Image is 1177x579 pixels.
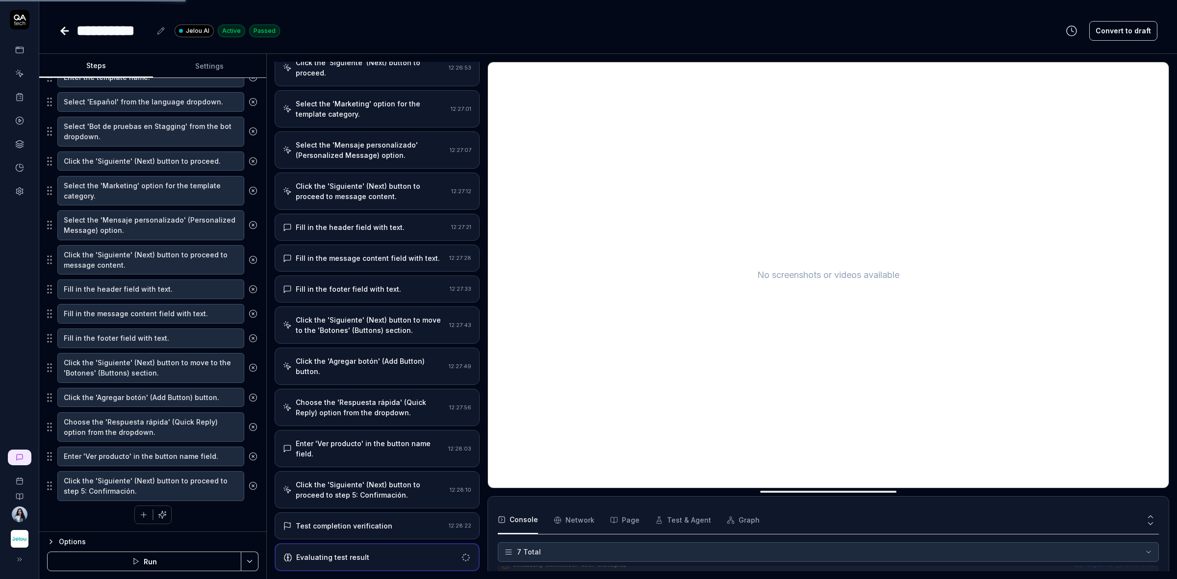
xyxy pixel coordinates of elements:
[451,188,471,195] time: 12:27:12
[450,285,471,292] time: 12:27:33
[47,210,258,241] div: Suggestions
[244,328,262,348] button: Remove step
[244,417,262,437] button: Remove step
[451,224,471,230] time: 12:27:21
[12,506,27,522] img: d3b8c0a4-b2ec-4016-942c-38cd9e66fe47.jpg
[296,99,447,119] div: Select the 'Marketing' option for the template category.
[655,506,711,534] button: Test & Agent
[4,469,35,485] a: Book a call with us
[449,363,471,370] time: 12:27:49
[296,57,445,78] div: Click the 'Siguiente' (Next) button to proceed.
[47,303,258,324] div: Suggestions
[554,506,594,534] button: Network
[249,25,280,37] div: Passed
[244,279,262,299] button: Remove step
[47,116,258,147] div: Suggestions
[8,450,31,465] a: New conversation
[296,521,392,531] div: Test completion verification
[244,358,262,378] button: Remove step
[244,250,262,270] button: Remove step
[296,315,445,335] div: Click the 'Siguiente' (Next) button to move to the 'Botones' (Buttons) section.
[11,530,28,548] img: Jelou AI Logo
[1060,21,1083,41] button: View version history
[244,92,262,112] button: Remove step
[47,536,258,548] button: Options
[296,479,446,500] div: Click the 'Siguiente' (Next) button to proceed to step 5: Confirmación.
[47,151,258,172] div: Suggestions
[47,471,258,502] div: Suggestions
[488,62,1169,488] div: No screenshots or videos available
[449,64,471,71] time: 12:26:53
[727,506,760,534] button: Graph
[296,181,447,201] div: Click the 'Siguiente' (Next) button to proceed to message content.
[175,24,214,37] a: Jelou AI
[450,486,471,493] time: 12:28:10
[218,25,245,37] div: Active
[244,388,262,407] button: Remove step
[448,445,471,452] time: 12:28:03
[1074,561,1155,570] div: app-CIgGW76D.js : 876 : 49468
[451,105,471,112] time: 12:27:01
[47,352,258,383] div: Suggestions
[610,506,640,534] button: Page
[47,328,258,349] div: Suggestions
[244,181,262,201] button: Remove step
[47,446,258,467] div: Suggestions
[59,536,258,548] div: Options
[449,254,471,261] time: 12:27:28
[449,522,471,529] time: 12:28:22
[449,404,471,411] time: 12:27:56
[1074,561,1155,570] button: app-CIgGW76D.js:876:49468
[450,147,471,153] time: 12:27:07
[244,304,262,324] button: Remove step
[244,215,262,235] button: Remove step
[47,412,258,443] div: Suggestions
[153,54,267,78] button: Settings
[47,279,258,300] div: Suggestions
[1089,21,1157,41] button: Convert to draft
[296,140,446,160] div: Select the 'Mensaje personalizado' (Personalized Message) option.
[449,322,471,328] time: 12:27:43
[498,506,538,534] button: Console
[4,522,35,550] button: Jelou AI Logo
[296,438,444,459] div: Enter 'Ver producto' in the button name field.
[244,447,262,466] button: Remove step
[244,476,262,496] button: Remove step
[4,485,35,501] a: Documentation
[296,222,405,232] div: Fill in the header field with text.
[296,552,369,562] div: Evaluating test result
[47,387,258,408] div: Suggestions
[47,552,241,571] button: Run
[296,356,445,377] div: Click the 'Agregar botón' (Add Button) button.
[186,26,209,35] span: Jelou AI
[296,253,440,263] div: Fill in the message content field with text.
[39,54,153,78] button: Steps
[244,151,262,171] button: Remove step
[296,284,401,294] div: Fill in the footer field with text.
[47,176,258,206] div: Suggestions
[47,245,258,276] div: Suggestions
[296,397,445,418] div: Choose the 'Respuesta rápida' (Quick Reply) option from the dropdown.
[47,92,258,112] div: Suggestions
[513,561,1155,570] pre: establing connection with onesignal
[244,122,262,141] button: Remove step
